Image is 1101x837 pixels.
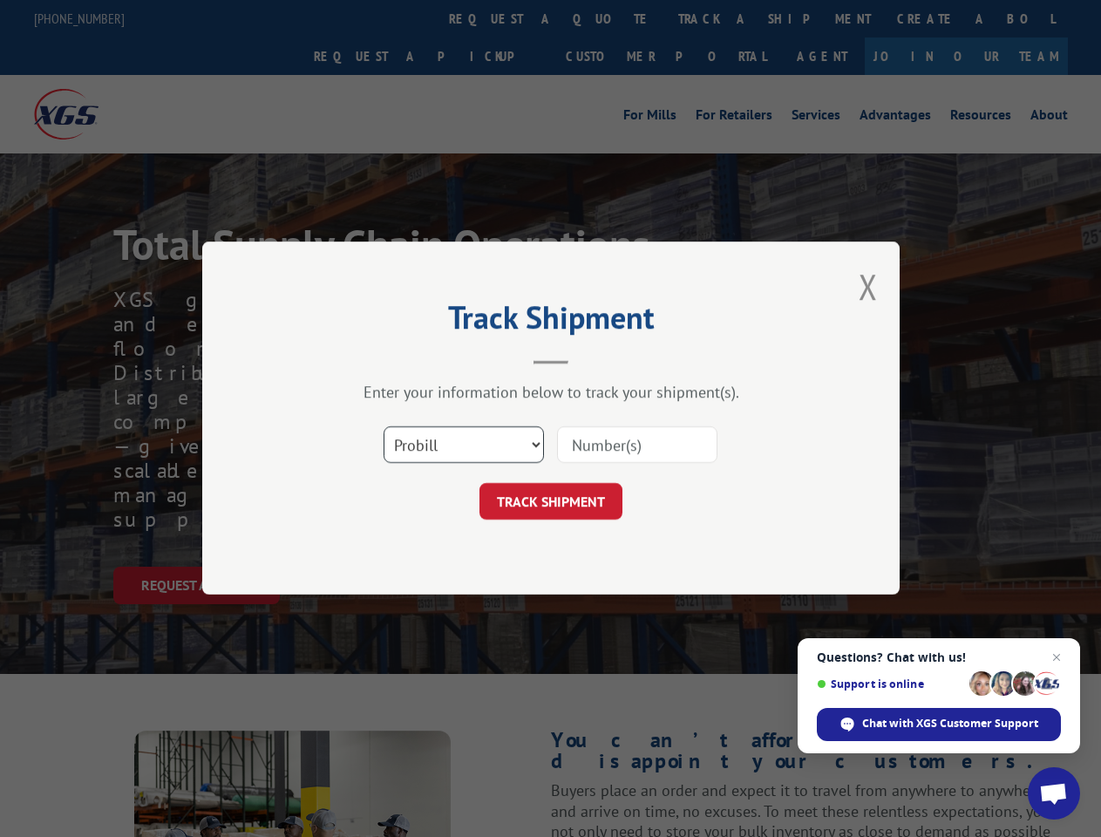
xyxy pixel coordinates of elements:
[862,716,1038,732] span: Chat with XGS Customer Support
[289,305,812,338] h2: Track Shipment
[859,263,878,310] button: Close modal
[817,650,1061,664] span: Questions? Chat with us!
[479,484,622,521] button: TRACK SHIPMENT
[817,708,1061,741] span: Chat with XGS Customer Support
[557,427,717,464] input: Number(s)
[289,383,812,403] div: Enter your information below to track your shipment(s).
[1028,767,1080,820] a: Open chat
[817,677,963,691] span: Support is online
